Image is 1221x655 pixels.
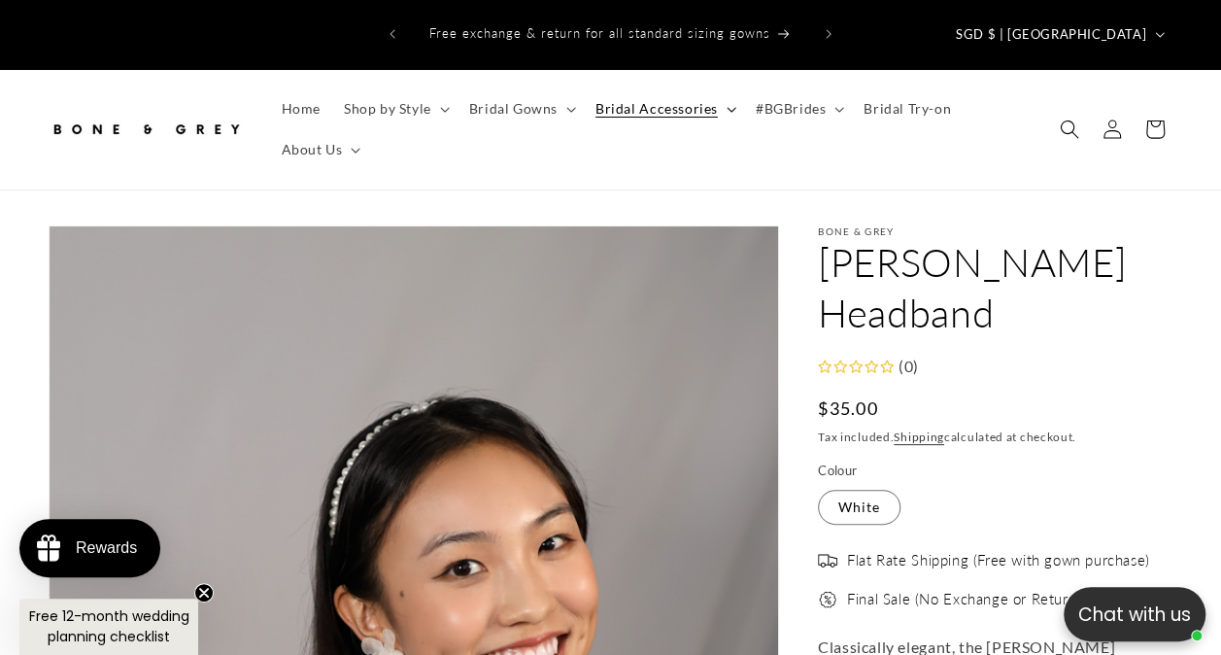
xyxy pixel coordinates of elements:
span: Bridal Gowns [469,100,558,118]
button: SGD $ | [GEOGRAPHIC_DATA] [944,16,1172,52]
button: Close teaser [194,583,214,603]
summary: Search [1048,108,1091,151]
a: Home [270,88,332,129]
div: Rewards [76,539,137,557]
label: White [818,490,900,525]
summary: Shop by Style [332,88,458,129]
img: Bone and Grey Bridal [49,108,243,151]
summary: Bridal Gowns [458,88,584,129]
div: Tax included. calculated at checkout. [818,428,1172,447]
span: About Us [282,141,343,158]
span: Free 12-month wedding planning checklist [29,606,189,646]
div: Free 12-month wedding planning checklistClose teaser [19,599,198,655]
div: (0) [894,353,919,381]
a: Bridal Try-on [852,88,963,129]
p: Chat with us [1064,601,1205,629]
p: Bone & Grey [818,225,1172,237]
button: Open chatbox [1064,587,1205,641]
legend: Colour [818,462,859,481]
span: $35.00 [818,396,878,422]
button: Next announcement [807,16,850,52]
span: #BGBrides [756,100,826,118]
summary: Bridal Accessories [584,88,744,129]
span: Free exchange & return for all standard sizing gowns [429,25,770,41]
a: Shipping [894,430,944,444]
button: Previous announcement [371,16,414,52]
a: Bone and Grey Bridal [42,100,251,157]
span: SGD $ | [GEOGRAPHIC_DATA] [956,25,1146,45]
a: Write a review [129,111,215,126]
span: Bridal Accessories [595,100,718,118]
button: Write a review [995,29,1124,62]
summary: About Us [270,129,369,170]
h1: [PERSON_NAME] Headband [818,237,1172,338]
img: offer.png [818,590,837,609]
summary: #BGBrides [744,88,852,129]
span: Shop by Style [344,100,431,118]
span: Final Sale (No Exchange or Return) [847,590,1080,609]
span: Home [282,100,321,118]
span: Bridal Try-on [864,100,951,118]
span: Flat Rate Shipping (Free with gown purchase) [847,551,1149,570]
